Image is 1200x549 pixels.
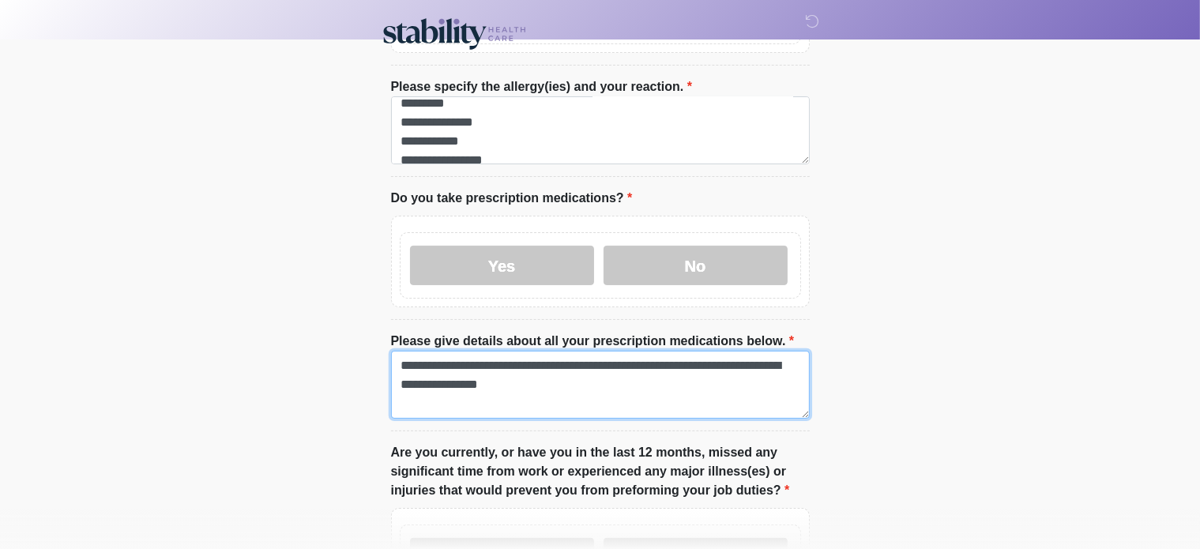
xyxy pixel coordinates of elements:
label: Please give details about all your prescription medications below. [391,332,795,351]
img: Stability Healthcare Logo [375,12,533,52]
label: Do you take prescription medications? [391,189,633,208]
label: No [604,246,788,285]
label: Are you currently, or have you in the last 12 months, missed any significant time from work or ex... [391,443,810,500]
label: Please specify the allergy(ies) and your reaction. [391,77,692,96]
label: Yes [410,246,594,285]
